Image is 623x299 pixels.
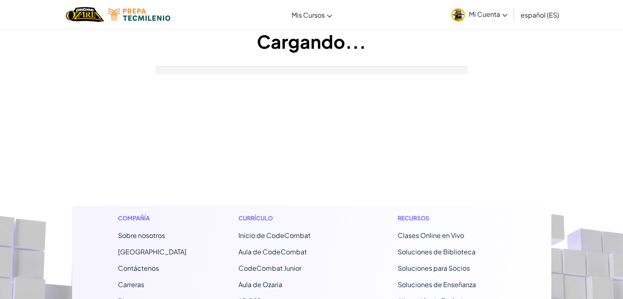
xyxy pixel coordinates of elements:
a: español (ES) [517,4,563,26]
a: Mi Cuenta [447,2,512,27]
a: Aula de Ozaria [238,280,282,289]
h1: Compañía [118,214,186,222]
a: Sobre nosotros [118,231,165,240]
img: avatar [451,8,465,22]
a: Soluciones de Biblioteca [398,247,476,256]
span: Contáctenos [118,264,159,272]
img: Tecmilenio logo [108,9,170,21]
span: Inicio de CodeCombat [238,231,310,240]
a: CodeCombat Junior [238,264,301,272]
a: Mis Cursos [288,4,336,26]
span: Mi Cuenta [469,10,507,18]
span: español (ES) [521,11,559,19]
h1: Recursos [398,214,505,222]
img: Home [66,6,104,23]
a: Soluciones para Socios [398,264,470,272]
h1: Currículo [238,214,346,222]
a: Clases Online en Vivo [398,231,464,240]
span: Mis Cursos [292,11,325,19]
a: Carreras [118,280,144,289]
a: Aula de CodeCombat [238,247,307,256]
a: [GEOGRAPHIC_DATA] [118,247,186,256]
a: Ozaria by CodeCombat logo [66,6,104,23]
a: Soluciones de Enseñanza [398,280,476,289]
